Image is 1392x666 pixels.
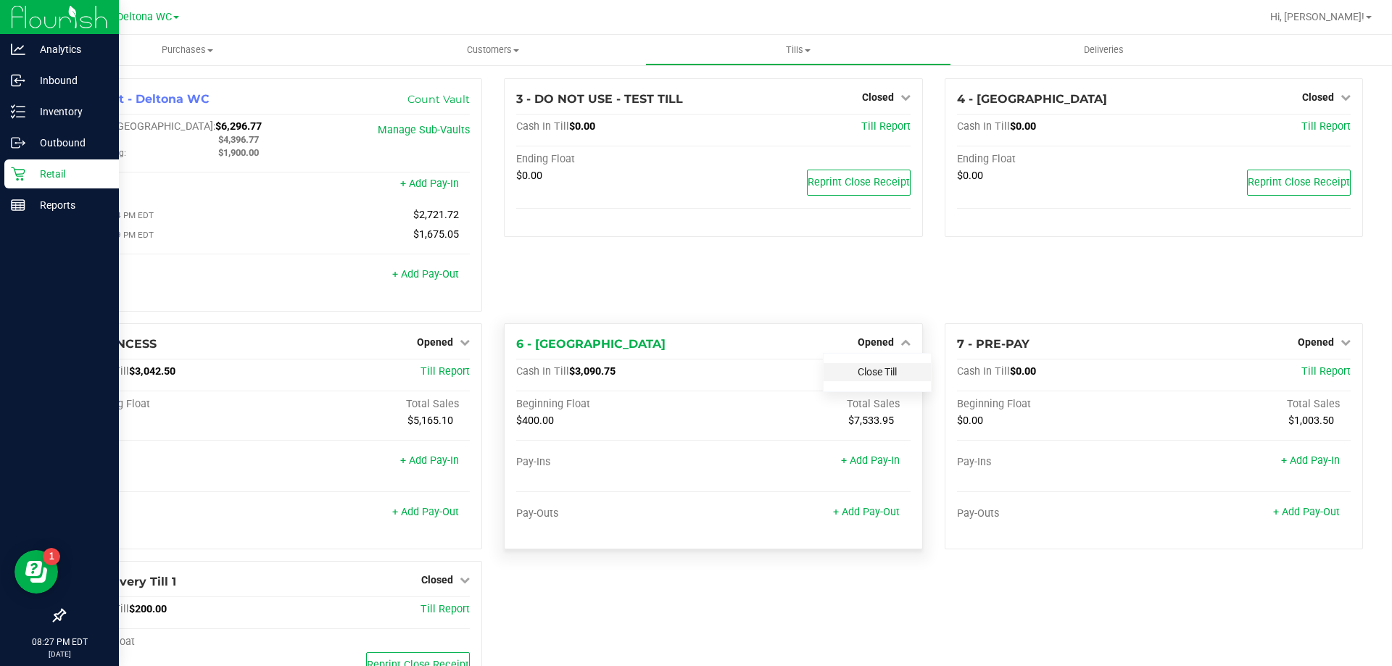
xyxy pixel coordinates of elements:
span: $2,721.72 [413,209,459,221]
span: 4 - [GEOGRAPHIC_DATA] [957,92,1107,106]
a: + Add Pay-In [1281,454,1340,467]
inline-svg: Retail [11,167,25,181]
span: Reprint Close Receipt [1248,176,1350,188]
a: Close Till [858,366,897,378]
span: $1,675.05 [413,228,459,241]
span: $6,296.77 [215,120,262,133]
span: Cash In Till [516,365,569,378]
a: Deliveries [951,35,1256,65]
div: Ending Float [957,153,1154,166]
span: $400.00 [516,415,554,427]
span: 1 - Vault - Deltona WC [76,92,210,106]
inline-svg: Reports [11,198,25,212]
span: $0.00 [957,415,983,427]
a: Till Report [420,365,470,378]
span: Cash In [GEOGRAPHIC_DATA]: [76,120,215,133]
iframe: Resource center unread badge [43,548,60,565]
span: Closed [862,91,894,103]
p: Reports [25,196,112,214]
a: + Add Pay-Out [833,506,900,518]
inline-svg: Outbound [11,136,25,150]
a: Till Report [1301,120,1351,133]
span: $3,090.75 [569,365,616,378]
span: $0.00 [516,170,542,182]
span: Deltona WC [117,11,172,23]
span: $200.00 [129,603,167,615]
div: Total Sales [713,398,911,411]
span: 8 - Delivery Till 1 [76,575,176,588]
span: Purchases [35,43,340,57]
span: Opened [1298,336,1334,348]
div: Pay-Ins [76,456,273,469]
span: Closed [1302,91,1334,103]
a: Till Report [1301,365,1351,378]
p: Inbound [25,72,112,89]
span: Opened [858,336,894,348]
span: $3,042.50 [129,365,175,378]
p: [DATE] [7,649,112,659]
div: Pay-Outs [76,507,273,520]
span: $0.00 [569,120,595,133]
span: $0.00 [1010,120,1036,133]
div: Total Sales [273,398,471,411]
p: 08:27 PM EDT [7,636,112,649]
a: Till Report [861,120,911,133]
div: Ending Float [516,153,713,166]
a: Count Vault [407,93,470,106]
span: $4,396.77 [218,134,259,145]
span: 6 - [GEOGRAPHIC_DATA] [516,337,666,351]
div: Pay-Outs [957,507,1154,520]
div: Pay-Ins [76,179,273,192]
p: Outbound [25,134,112,151]
a: Till Report [420,603,470,615]
inline-svg: Inbound [11,73,25,88]
a: Purchases [35,35,340,65]
div: Pay-Ins [957,456,1154,469]
div: Beginning Float [516,398,713,411]
iframe: Resource center [14,550,58,594]
span: Deliveries [1064,43,1143,57]
a: + Add Pay-In [400,178,459,190]
span: $7,533.95 [848,415,894,427]
a: + Add Pay-Out [1273,506,1340,518]
span: Reprint Close Receipt [808,176,910,188]
inline-svg: Inventory [11,104,25,119]
button: Reprint Close Receipt [1247,170,1351,196]
a: + Add Pay-In [841,454,900,467]
div: Pay-Ins [516,456,713,469]
a: Customers [340,35,645,65]
span: Customers [341,43,645,57]
span: $5,165.10 [407,415,453,427]
span: $1,900.00 [218,147,259,158]
div: Beginning Float [957,398,1154,411]
div: Total Sales [1153,398,1351,411]
span: Hi, [PERSON_NAME]! [1270,11,1364,22]
div: Pay-Outs [76,270,273,283]
span: 3 - DO NOT USE - TEST TILL [516,92,683,106]
div: Pay-Outs [516,507,713,520]
span: Cash In Till [516,120,569,133]
span: $0.00 [957,170,983,182]
div: Beginning Float [76,398,273,411]
span: Cash In Till [957,365,1010,378]
p: Retail [25,165,112,183]
p: Inventory [25,103,112,120]
button: Reprint Close Receipt [807,170,911,196]
span: 7 - PRE-PAY [957,337,1029,351]
span: $1,003.50 [1288,415,1334,427]
span: Cash In Till [957,120,1010,133]
a: + Add Pay-Out [392,506,459,518]
a: + Add Pay-In [400,454,459,467]
a: Tills [645,35,950,65]
inline-svg: Analytics [11,42,25,57]
span: Closed [421,574,453,586]
p: Analytics [25,41,112,58]
span: $0.00 [1010,365,1036,378]
span: Tills [646,43,950,57]
a: Manage Sub-Vaults [378,124,470,136]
